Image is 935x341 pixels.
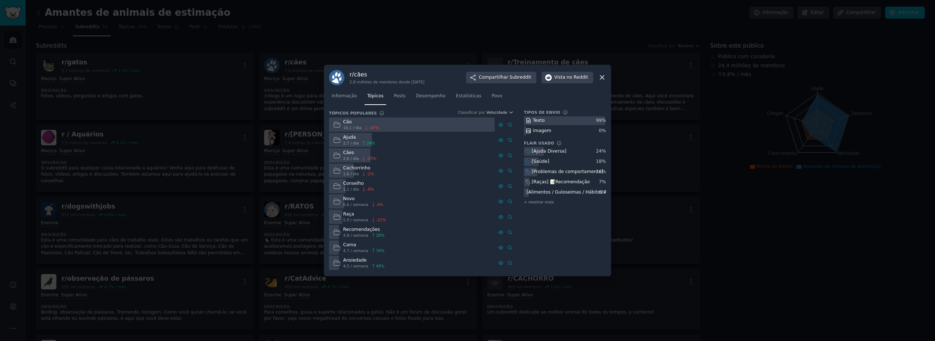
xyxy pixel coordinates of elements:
span: 1,6 / dia [343,171,359,176]
font: 16 [596,169,602,174]
button: CompartilharSubreddit [466,72,536,83]
a: Estatísticas [453,90,484,105]
span: + mostrar mais [524,199,554,205]
font: -2 [366,172,370,176]
div: % [599,189,606,196]
div: [Problemas de comportamento] [532,169,603,175]
span: no Reddit [567,74,588,81]
span: % [366,156,376,161]
font: 24 [596,149,602,154]
div: [Alimentos / Guloseimas / Hábitos Alimentares] [526,189,633,196]
div: % [596,148,606,155]
span: 2,7 / dia [343,140,359,146]
font: 99 [596,118,602,123]
div: Conselho [343,180,374,187]
span: Informação [332,93,357,100]
font: -47 [369,125,375,130]
div: Cão [343,119,379,125]
font: 49 [376,264,381,268]
font: 0 [599,128,602,133]
a: Povo [489,90,505,105]
div: 2,8 milhões de membros desde [DATE] [350,79,424,85]
font: -4 [376,202,380,207]
font: 24 [366,141,371,145]
h3: Flair Usado [524,140,554,146]
font: 76 [376,248,381,253]
button: Velocidade [486,110,514,115]
div: % [599,179,606,186]
span: % [369,125,379,130]
font: 6 [599,190,602,195]
span: Subreddit [509,74,531,81]
div: Ansiedade [343,257,385,264]
font: Vista [554,74,565,81]
font: 28 [376,233,381,237]
div: Raça [343,211,386,218]
div: [Saúde] [532,158,549,165]
span: % [366,187,374,192]
span: % [376,217,386,222]
span: Posts [394,93,406,100]
span: % [366,140,375,146]
span: 2,6 / dia [343,156,359,161]
font: Compartilhar [479,74,508,81]
div: [Ajuda Diversa] [532,148,566,155]
span: % [366,171,374,176]
span: % [376,263,384,269]
div: [Raças] 📝Recomendação [532,179,590,186]
span: 4,5 / semana [343,263,369,269]
div: Recomendações [343,226,385,233]
font: 7 [599,179,602,184]
font: -21 [376,218,382,222]
div: Texto [533,117,545,124]
div: % [596,117,606,124]
div: % [596,158,606,165]
h3: Tipos de envio [524,110,560,115]
div: Classificar por [458,110,485,115]
span: 1,1 / dia [343,187,359,192]
div: Cama [343,242,385,248]
button: Vistano Reddit [542,72,593,83]
div: imagem [533,128,551,134]
span: Velocidade [486,110,507,115]
div: Cachorrinho [343,165,374,172]
font: 18 [596,159,602,164]
div: Cães [343,150,377,156]
a: Posts [391,90,408,105]
span: Povo [492,93,502,100]
span: Desempenho [416,93,446,100]
span: % [376,248,384,253]
div: % [599,128,606,134]
div: % [596,169,606,175]
span: 5.9 / semana [343,217,369,222]
span: 10,1 / dia [343,125,362,130]
a: Tópicos [365,90,386,105]
span: 4.8 / semana [343,233,369,238]
span: % [376,233,384,238]
font: -8 [366,187,370,191]
span: % [376,202,383,207]
a: Desempenho [413,90,448,105]
span: 4.7 / semana [343,248,369,253]
font: -25 [366,156,373,161]
span: Estatísticas [456,93,481,100]
span: Tópicos [367,93,384,100]
img: Cães [329,70,344,85]
div: Novo [343,196,384,202]
h3: r/cães [350,71,424,78]
div: Ajuda [343,134,375,141]
a: Informação [329,90,359,105]
span: 6.6 / semana [343,202,369,207]
h3: Tópicos populares [329,110,377,116]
